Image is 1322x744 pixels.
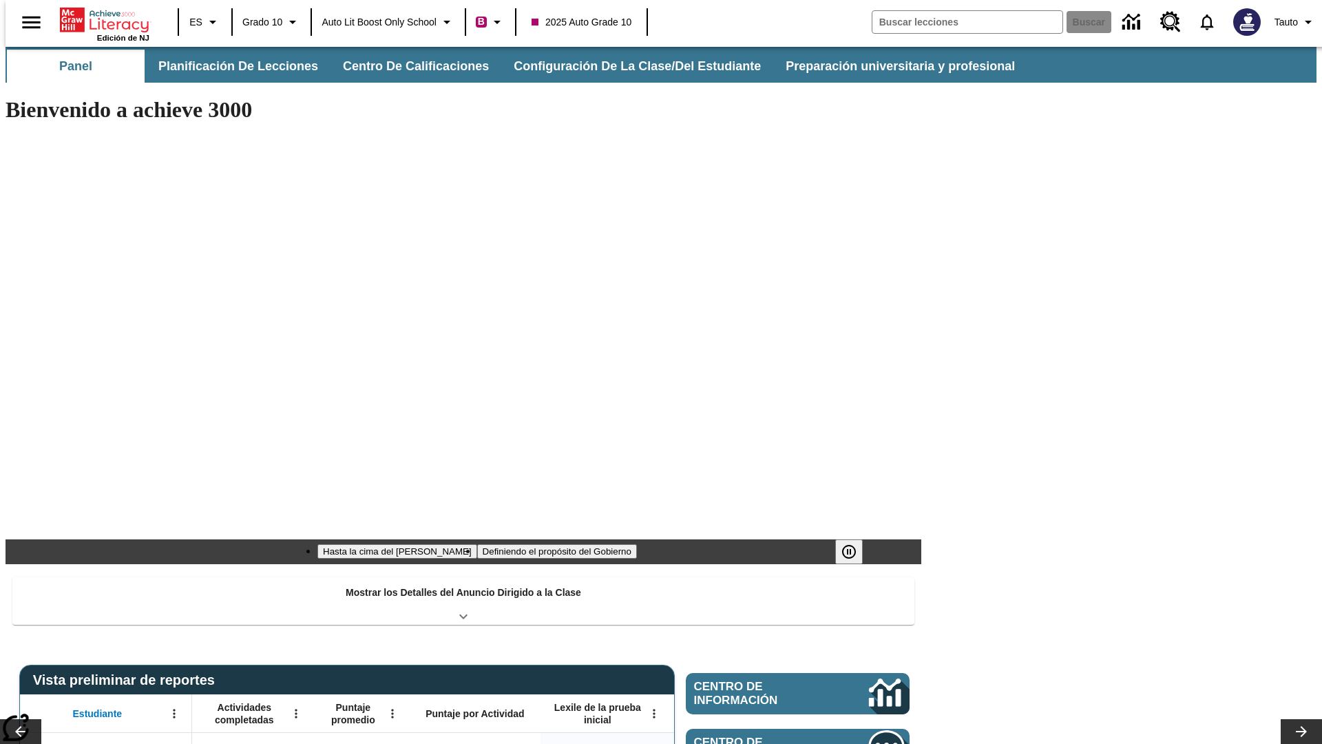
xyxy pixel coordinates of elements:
[97,34,149,42] span: Edición de NJ
[872,11,1062,33] input: Buscar campo
[644,703,664,724] button: Abrir menú
[183,10,227,34] button: Lenguaje: ES, Selecciona un idioma
[835,539,863,564] button: Pausar
[1269,10,1322,34] button: Perfil/Configuración
[477,544,637,559] button: Diapositiva 2 Definiendo el propósito del Gobierno
[1274,15,1298,30] span: Tauto
[147,50,329,83] button: Planificación de lecciones
[320,701,386,726] span: Puntaje promedio
[1225,4,1269,40] button: Escoja un nuevo avatar
[1233,8,1261,36] img: Avatar
[6,97,921,123] h1: Bienvenido a achieve 3000
[6,47,1316,83] div: Subbarra de navegación
[1114,3,1152,41] a: Centro de información
[12,577,914,625] div: Mostrar los Detalles del Anuncio Dirigido a la Clase
[694,680,823,707] span: Centro de información
[346,586,581,600] p: Mostrar los Detalles del Anuncio Dirigido a la Clase
[478,13,485,30] span: B
[164,703,185,724] button: Abrir menú
[382,703,403,724] button: Abrir menú
[532,15,631,30] span: 2025 Auto Grade 10
[503,50,772,83] button: Configuración de la clase/del estudiante
[199,701,290,726] span: Actividades completadas
[242,15,282,30] span: Grado 10
[189,15,202,30] span: ES
[1189,4,1225,40] a: Notificaciones
[316,10,461,34] button: Escuela: Auto Lit Boost only School, Seleccione su escuela
[11,2,52,43] button: Abrir el menú lateral
[286,703,306,724] button: Abrir menú
[6,50,1027,83] div: Subbarra de navegación
[332,50,500,83] button: Centro de calificaciones
[1152,3,1189,41] a: Centro de recursos, Se abrirá en una pestaña nueva.
[73,707,123,720] span: Estudiante
[60,6,149,34] a: Portada
[7,50,145,83] button: Panel
[237,10,306,34] button: Grado: Grado 10, Elige un grado
[33,672,222,688] span: Vista preliminar de reportes
[60,5,149,42] div: Portada
[835,539,877,564] div: Pausar
[775,50,1026,83] button: Preparación universitaria y profesional
[686,673,910,714] a: Centro de información
[322,15,437,30] span: Auto Lit Boost only School
[470,10,511,34] button: Boost El color de la clase es rojo violeta. Cambiar el color de la clase.
[547,701,648,726] span: Lexile de la prueba inicial
[426,707,524,720] span: Puntaje por Actividad
[1281,719,1322,744] button: Carrusel de lecciones, seguir
[317,544,477,559] button: Diapositiva 1 Hasta la cima del monte Tai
